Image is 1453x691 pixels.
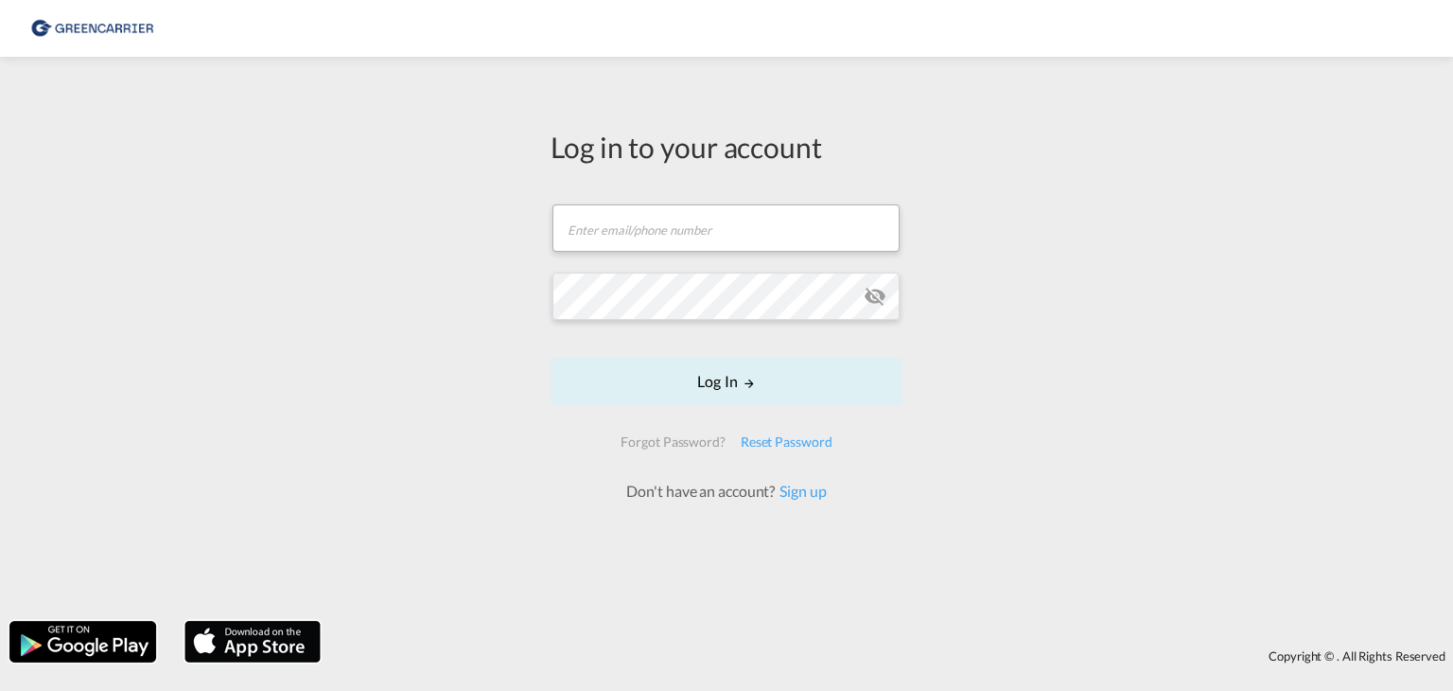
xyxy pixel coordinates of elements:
[551,358,902,405] button: LOGIN
[605,481,847,502] div: Don't have an account?
[733,425,840,459] div: Reset Password
[551,127,902,167] div: Log in to your account
[552,204,900,252] input: Enter email/phone number
[183,619,323,664] img: apple.png
[613,425,732,459] div: Forgot Password?
[330,640,1453,672] div: Copyright © . All Rights Reserved
[864,285,886,308] md-icon: icon-eye-off
[775,482,826,500] a: Sign up
[8,619,158,664] img: google.png
[28,8,156,50] img: 8cf206808afe11efa76fcd1e3d746489.png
